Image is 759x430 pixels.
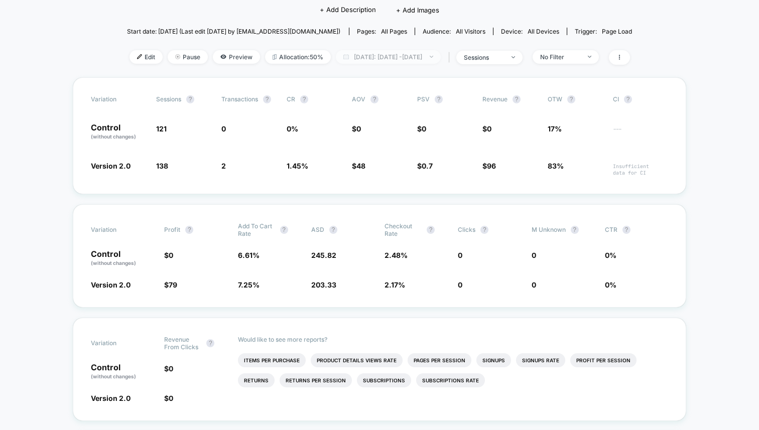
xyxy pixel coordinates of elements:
span: 17% [548,124,562,133]
p: Would like to see more reports? [238,336,669,343]
span: 96 [487,162,496,170]
span: (without changes) [91,373,136,379]
button: ? [624,95,632,103]
button: ? [206,339,214,347]
button: ? [435,95,443,103]
span: Profit [164,226,180,233]
span: 0 [422,124,426,133]
span: 203.33 [311,280,336,289]
div: Pages: [357,28,407,35]
span: Checkout Rate [385,222,422,237]
span: Version 2.0 [91,280,131,289]
span: $ [164,394,173,402]
span: 0 [458,251,462,259]
span: 79 [169,280,177,289]
span: M Unknown [532,226,566,233]
span: Preview [213,50,260,64]
span: 2.17 % [385,280,405,289]
span: 0 [532,280,536,289]
span: 0 % [605,280,616,289]
img: end [430,56,433,58]
span: Edit [130,50,163,64]
span: Clicks [458,226,475,233]
li: Pages Per Session [408,353,471,367]
button: ? [280,226,288,234]
span: 0 [221,124,226,133]
span: Start date: [DATE] (Last edit [DATE] by [EMAIL_ADDRESS][DOMAIN_NAME]) [127,28,340,35]
span: 121 [156,124,167,133]
span: $ [482,162,496,170]
button: ? [263,95,271,103]
span: 245.82 [311,251,336,259]
button: ? [186,95,194,103]
span: $ [417,124,426,133]
span: Revenue [482,95,508,103]
div: Audience: [423,28,485,35]
li: Signups Rate [516,353,565,367]
span: (without changes) [91,133,136,139]
span: CI [613,95,668,103]
span: 1.45 % [287,162,308,170]
button: ? [185,226,193,234]
span: 83% [548,162,564,170]
span: Sessions [156,95,181,103]
span: + Add Images [396,6,439,14]
span: 6.61 % [238,251,260,259]
span: | [446,50,456,65]
span: 7.25 % [238,280,260,289]
span: All Visitors [456,28,485,35]
p: Control [91,363,154,380]
img: end [512,56,515,58]
span: 0 [487,124,491,133]
span: ASD [311,226,324,233]
li: Subscriptions Rate [416,373,485,387]
span: Variation [91,336,146,351]
img: rebalance [273,54,277,60]
span: CR [287,95,295,103]
button: ? [370,95,378,103]
li: Signups [476,353,511,367]
span: Transactions [221,95,258,103]
div: Trigger: [575,28,632,35]
span: $ [352,124,361,133]
button: ? [513,95,521,103]
span: 0.7 [422,162,433,170]
img: calendar [343,54,349,59]
span: 0 % [287,124,298,133]
p: Control [91,123,146,140]
li: Subscriptions [357,373,411,387]
span: AOV [352,95,365,103]
span: $ [164,280,177,289]
span: + Add Description [320,5,376,15]
span: $ [482,124,491,133]
span: Variation [91,222,146,237]
p: Control [91,250,154,267]
span: Allocation: 50% [265,50,331,64]
span: 0 [169,394,173,402]
span: 0 [169,364,173,373]
span: Device: [493,28,567,35]
span: PSV [417,95,430,103]
span: Version 2.0 [91,394,131,402]
span: all devices [528,28,559,35]
span: 2.48 % [385,251,408,259]
span: Variation [91,95,146,103]
button: ? [427,226,435,234]
span: [DATE]: [DATE] - [DATE] [336,50,441,64]
div: No Filter [540,53,580,61]
button: ? [329,226,337,234]
span: $ [417,162,433,170]
span: $ [164,251,173,259]
button: ? [571,226,579,234]
li: Returns [238,373,275,387]
span: $ [164,364,173,373]
span: --- [613,126,668,140]
li: Profit Per Session [570,353,637,367]
li: Items Per Purchase [238,353,306,367]
span: 0 [169,251,173,259]
img: end [588,56,591,58]
img: edit [137,54,142,59]
span: 48 [356,162,365,170]
span: Pause [168,50,208,64]
button: ? [480,226,488,234]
